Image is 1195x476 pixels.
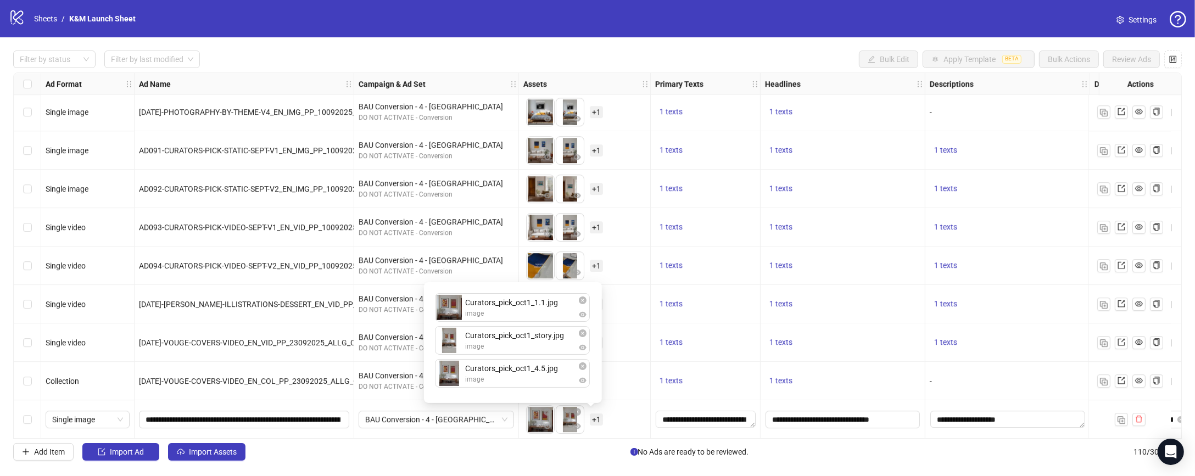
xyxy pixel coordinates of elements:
[765,182,797,195] button: 1 texts
[14,400,41,439] div: Select row 110
[765,374,797,388] button: 1 texts
[859,51,918,68] button: Bulk Edit
[62,13,65,25] li: /
[922,73,925,94] div: Resize Headlines column
[571,228,584,241] button: Preview
[14,362,41,400] div: Select row 109
[351,73,354,94] div: Resize Ad Name column
[934,261,957,270] span: 1 texts
[46,300,86,309] span: Single video
[641,80,649,88] span: holder
[541,266,554,279] button: Preview
[556,252,584,279] img: Asset 2
[359,177,514,189] div: BAU Conversion - 4 - [GEOGRAPHIC_DATA]
[523,78,547,90] strong: Assets
[1097,259,1110,272] button: Duplicate
[131,73,134,94] div: Resize Ad Format column
[655,78,703,90] strong: Primary Texts
[573,268,581,276] span: eye
[1135,223,1143,231] span: eye
[465,296,558,309] span: Curators_pick_oct1_1.1.jpg
[46,261,86,270] span: Single video
[14,285,41,323] div: Select row 107
[930,221,962,234] button: 1 texts
[765,105,797,119] button: 1 texts
[1158,439,1184,465] div: Open Intercom Messenger
[544,153,551,161] span: eye
[1118,223,1125,231] span: export
[655,374,687,388] button: 1 texts
[435,294,589,321] div: Asset 1Curators_pick_oct1_1.1.jpgimage
[655,144,687,157] button: 1 texts
[544,115,551,122] span: eye
[110,447,144,456] span: Import Ad
[34,447,65,456] span: Add Item
[32,13,59,25] a: Sheets
[769,184,792,193] span: 1 texts
[660,184,683,193] span: 1 texts
[359,305,514,315] div: DO NOT ACTIVATE - Conversion
[517,80,525,88] span: holder
[769,107,792,116] span: 1 texts
[527,214,554,241] img: Asset 1
[765,221,797,234] button: 1 texts
[1100,224,1108,232] img: Duplicate
[930,298,962,311] button: 1 texts
[571,189,584,203] button: Preview
[465,374,564,385] span: image
[139,108,473,116] span: [DATE]-PHOTOGRAPHY-BY-THEME-V4_EN_IMG_PP_10092025_ALLG_CC_SC3_USP11_INTERIORS
[359,228,514,238] div: DO NOT ACTIVATE - Conversion
[1108,11,1165,29] a: Settings
[22,448,30,456] span: plus
[46,108,88,116] span: Single image
[630,448,638,456] span: info-circle
[1100,186,1108,193] img: Duplicate
[1135,415,1143,423] span: delete
[660,107,683,116] span: 1 texts
[359,382,514,392] div: DO NOT ACTIVATE - Conversion
[1153,261,1160,269] span: copy
[1118,416,1125,424] img: Duplicate
[934,145,957,154] span: 1 texts
[769,376,792,385] span: 1 texts
[571,113,584,126] button: Preview
[139,78,171,90] strong: Ad Name
[365,411,507,428] span: BAU Conversion - 4 - UK
[571,151,584,164] button: Preview
[573,153,581,161] span: eye
[1135,146,1143,154] span: eye
[46,78,82,90] strong: Ad Format
[359,151,514,161] div: DO NOT ACTIVATE - Conversion
[1177,416,1184,423] span: close-circle
[630,446,749,458] span: No Ads are ready to be reviewed.
[46,338,86,347] span: Single video
[359,113,514,123] div: DO NOT ACTIVATE - Conversion
[1103,51,1160,68] button: Review Ads
[579,296,587,304] span: close-circle
[541,420,554,433] button: Preview
[435,360,589,387] div: Asset 3Curators_pick_oct1_4.5.jpgimage
[934,299,957,308] span: 1 texts
[139,377,448,385] span: [DATE]-VOUGE-COVERS-VIDEO_EN_COL_PP_23092025_ALLG_CC_SC3_USP11_INTERIORS
[82,443,159,461] button: Import Ad
[1100,109,1108,116] img: Duplicate
[435,294,463,321] img: Asset 1
[556,406,584,433] img: Asset 2
[516,73,518,94] div: Resize Campaign & Ad Set column
[556,175,584,203] img: Asset 2
[655,105,687,119] button: 1 texts
[556,98,584,126] img: Asset 2
[1095,78,1151,90] strong: Destination URL
[465,309,564,319] span: image
[930,410,1085,429] div: Edit values
[435,327,589,354] div: Asset 2Curators_pick_oct1_story.jpgimage
[435,360,463,387] img: Asset 3
[139,223,478,232] span: AD093-CURATORS-PICK-VIDEO-SEPT-V1_EN_VID_PP_10092025_ALLG_CC_SC3_USP10_INTERIORS
[590,221,603,233] span: + 1
[1039,51,1099,68] button: Bulk Actions
[541,228,554,241] button: Preview
[139,300,512,309] span: [DATE]-[PERSON_NAME]-ILLISTRATIONS-DESSERT_EN_VID_PP_18092025_ALLG_CC_SC3_USP11_INTERIORS
[930,259,962,272] button: 1 texts
[1081,80,1088,88] span: holder
[1118,338,1125,346] span: export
